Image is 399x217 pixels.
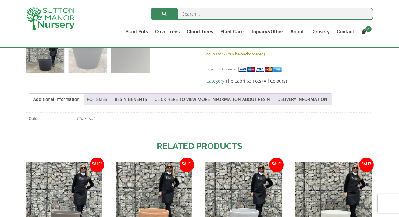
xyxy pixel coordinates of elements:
[90,158,104,172] span: Sale!
[206,50,373,58] p: 44 in stock (can be backordered)
[287,27,308,36] a: About
[26,35,64,73] img: The Capri Pot 63 Colour Charcoal
[308,27,333,36] a: Delivery
[33,94,80,105] a: Additional information
[155,94,270,105] a: CLICK HERE TO VIEW MORE INFORMATION ABOUT RESIN
[151,8,373,20] input: Search...
[26,140,373,153] h2: Related products
[69,35,107,73] img: The Capri Pot 63 Colour Charcoal - Image 2
[238,66,284,73] img: payment supported
[269,158,284,172] span: Sale!
[365,26,372,32] span: 0
[183,27,217,36] a: Cloud Trees
[122,27,151,36] a: Plant Pots
[226,78,287,84] a: The Capri 63 Pots (All Colours)
[247,27,287,36] a: Topiary&Other
[26,112,72,124] th: Color
[206,67,236,71] small: Payment Options:
[206,77,373,85] span: Category:
[180,158,194,172] span: Sale!
[333,27,358,36] a: Contact
[217,27,247,36] a: Plant Care
[359,158,374,172] span: Sale!
[358,27,373,36] a: 0
[115,94,147,105] a: RESIN BENEFITS
[26,6,75,30] img: logo
[111,35,149,73] img: The Capri Pot 63 Colour Charcoal - Image 3
[26,112,373,124] table: Product Details
[87,94,107,105] a: POT SIZES
[277,94,327,105] a: DELIVERY INFORMATION
[77,113,369,124] p: Charcoal
[151,27,183,36] a: Olive Trees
